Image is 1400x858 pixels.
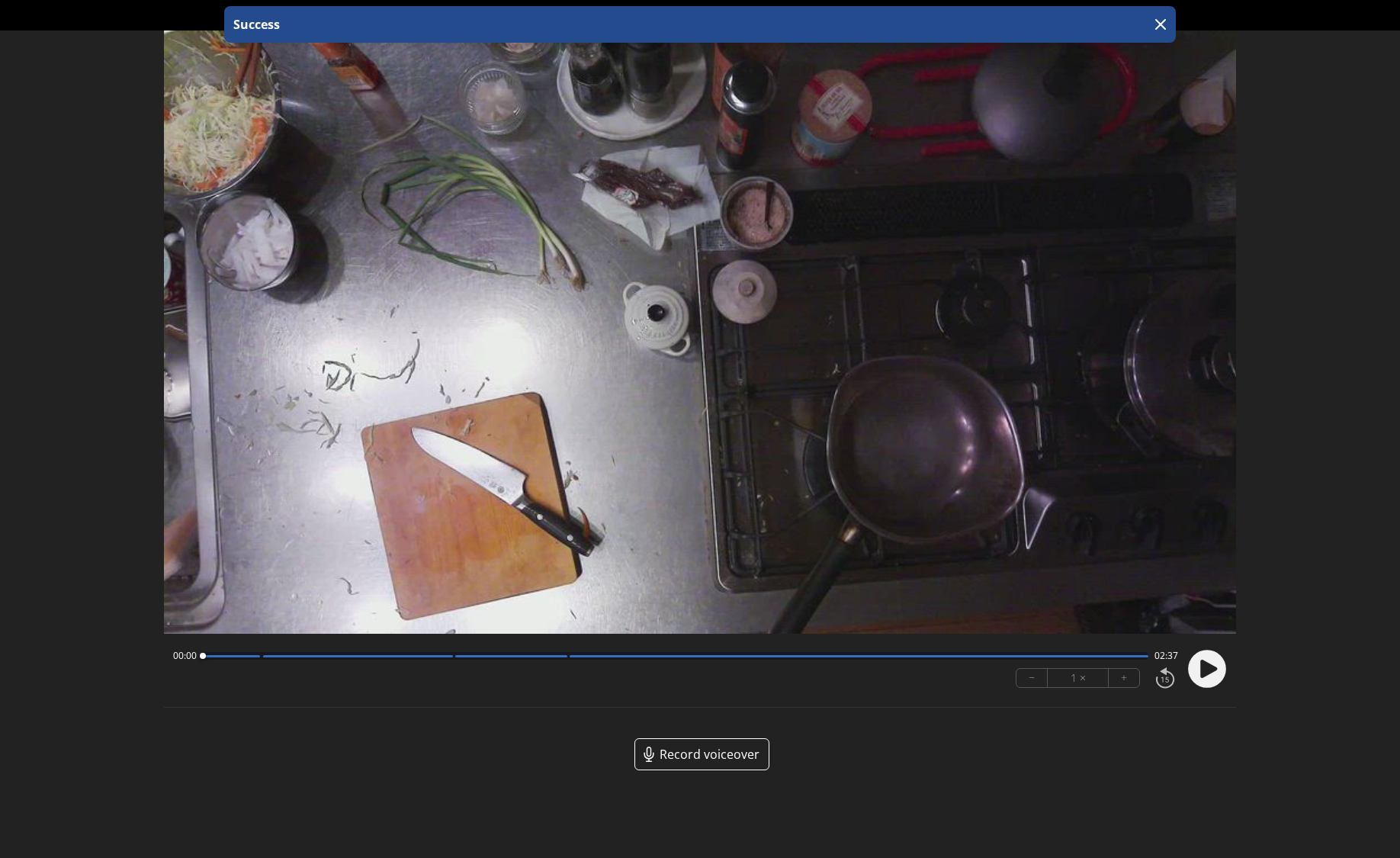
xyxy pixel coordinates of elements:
span: 00:00 [173,650,197,662]
p: Success [230,15,280,34]
span: Record voiceover [660,745,759,763]
div: 1 × [1048,669,1109,687]
a: Record voiceover [634,738,769,770]
button: − [1016,669,1048,687]
a: 00:00:00 [671,5,729,27]
button: + [1109,669,1139,687]
span: 02:37 [1154,650,1178,662]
